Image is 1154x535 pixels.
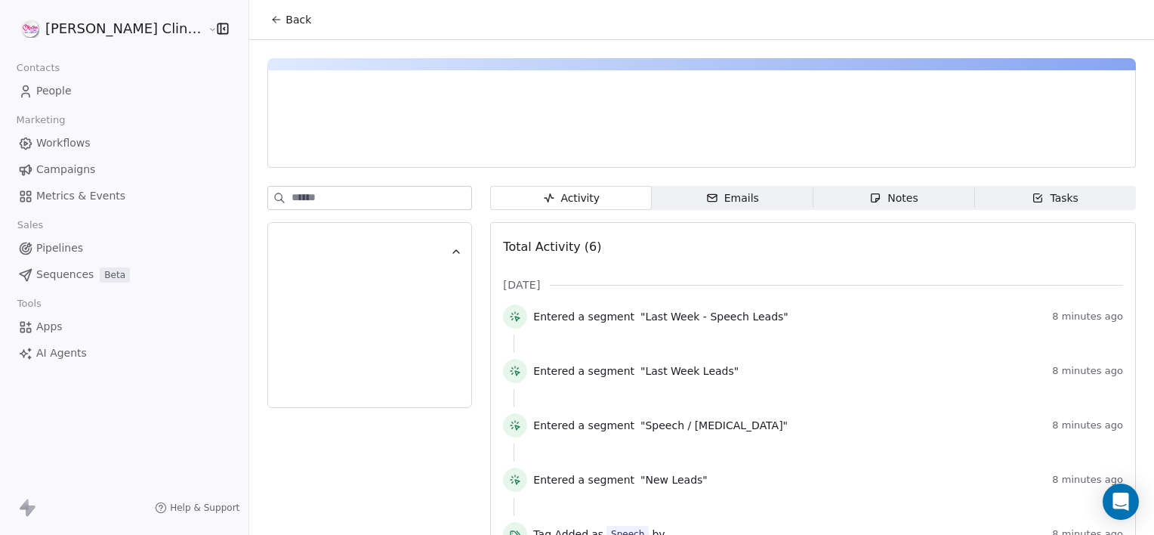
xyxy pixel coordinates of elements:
[18,16,197,42] button: [PERSON_NAME] Clinic External
[533,418,634,433] span: Entered a segment
[12,341,236,366] a: AI Agents
[36,135,91,151] span: Workflows
[11,214,50,237] span: Sales
[640,418,788,433] span: "Speech / [MEDICAL_DATA]"
[1052,419,1123,431] span: 8 minutes ago
[36,162,95,178] span: Campaigns
[503,277,540,292] span: [DATE]
[12,262,236,287] a: SequencesBeta
[36,267,94,283] span: Sequences
[12,79,236,104] a: People
[533,309,634,324] span: Entered a segment
[533,472,634,487] span: Entered a segment
[36,240,83,256] span: Pipelines
[100,267,130,283] span: Beta
[1052,474,1123,486] span: 8 minutes ago
[36,345,87,361] span: AI Agents
[640,309,788,324] span: "Last Week - Speech Leads"
[503,240,601,254] span: Total Activity (6)
[170,502,239,514] span: Help & Support
[45,19,204,39] span: [PERSON_NAME] Clinic External
[12,131,236,156] a: Workflows
[1103,484,1139,520] div: Open Intercom Messenger
[36,319,63,335] span: Apps
[1052,365,1123,377] span: 8 minutes ago
[10,109,72,131] span: Marketing
[155,502,239,514] a: Help & Support
[640,363,739,379] span: "Last Week Leads"
[1052,311,1123,323] span: 8 minutes ago
[261,6,320,33] button: Back
[640,472,708,487] span: "New Leads"
[12,157,236,182] a: Campaigns
[11,292,48,315] span: Tools
[1032,190,1078,206] div: Tasks
[10,57,66,79] span: Contacts
[533,363,634,379] span: Entered a segment
[12,236,236,261] a: Pipelines
[21,20,39,38] img: RASYA-Clinic%20Circle%20icon%20Transparent.png
[36,83,72,99] span: People
[12,184,236,209] a: Metrics & Events
[706,190,759,206] div: Emails
[36,188,125,204] span: Metrics & Events
[285,12,311,27] span: Back
[869,190,918,206] div: Notes
[12,314,236,339] a: Apps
